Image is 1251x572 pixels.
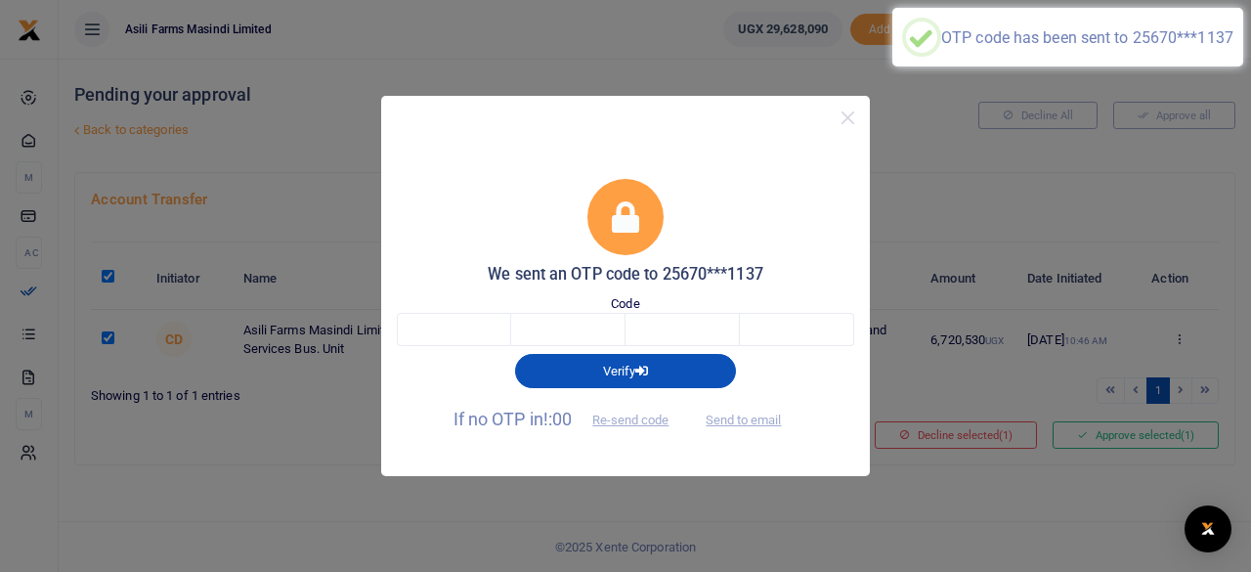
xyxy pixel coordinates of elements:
[834,104,862,132] button: Close
[941,28,1233,47] div: OTP code has been sent to 25670***1137
[1185,506,1231,552] div: Open Intercom Messenger
[515,354,736,387] button: Verify
[543,409,572,429] span: !:00
[453,409,686,429] span: If no OTP in
[611,294,639,314] label: Code
[397,265,854,285] h5: We sent an OTP code to 25670***1137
